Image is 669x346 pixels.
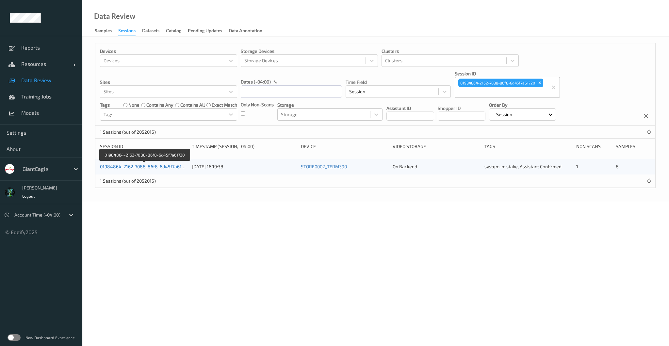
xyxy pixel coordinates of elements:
div: 01984864-2162-7088-86f8-6d45f7a61720 [458,79,536,87]
div: [DATE] 16:19:38 [192,163,296,170]
p: dates (-04:00) [241,79,271,85]
p: 1 Sessions (out of 2052015) [100,178,156,184]
p: Only Non-Scans [241,101,274,108]
p: Tags [100,102,110,108]
div: Samples [616,143,651,150]
div: Datasets [142,27,159,36]
div: Pending Updates [188,27,222,36]
a: 01984864-2162-7088-86f8-6d45f7a61720 [100,164,189,169]
a: Pending Updates [188,26,229,36]
p: Order By [489,102,556,108]
div: Device [301,143,388,150]
div: Tags [484,143,572,150]
span: 1 [576,164,578,169]
p: Sites [100,79,237,85]
div: Video Storage [393,143,480,150]
div: Catalog [166,27,181,36]
a: Samples [95,26,118,36]
a: Catalog [166,26,188,36]
label: none [128,102,139,108]
div: Session ID [100,143,187,150]
p: Shopper ID [438,105,485,112]
label: contains any [146,102,173,108]
p: Assistant ID [386,105,434,112]
div: Data Review [94,13,135,20]
p: Time Field [346,79,451,85]
div: Remove 01984864-2162-7088-86f8-6d45f7a61720 [536,79,543,87]
a: Sessions [118,26,142,36]
p: Devices [100,48,237,54]
span: 8 [616,164,619,169]
p: Session [494,111,514,118]
div: Samples [95,27,112,36]
div: On Backend [393,163,480,170]
p: 1 Sessions (out of 2052015) [100,129,156,135]
a: Data Annotation [229,26,269,36]
div: Timestamp (Session, -04:00) [192,143,296,150]
p: Clusters [382,48,519,54]
div: Sessions [118,27,136,36]
div: Non Scans [576,143,611,150]
p: Session ID [455,70,560,77]
p: Storage [277,102,383,108]
label: contains all [180,102,205,108]
a: Datasets [142,26,166,36]
span: system-mistake, Assistant Confirmed [484,164,562,169]
p: Storage Devices [241,48,378,54]
label: exact match [212,102,237,108]
div: Data Annotation [229,27,262,36]
a: STORE0002_TERM390 [301,164,347,169]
